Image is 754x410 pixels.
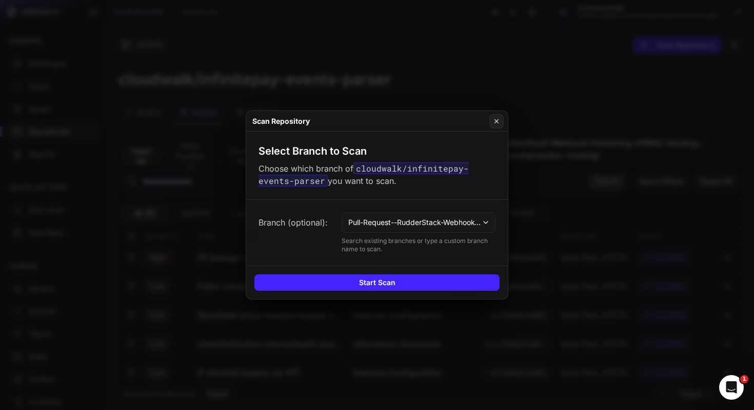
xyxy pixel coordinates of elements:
h4: Scan Repository [252,116,310,126]
button: Start Scan [254,274,500,291]
span: Pull-Request--RudderStack-Webhook-Hardening-(HMAC-binding,-replay,-real-IP,-decompression,-routing) [348,217,482,228]
h3: Select Branch to Scan [259,144,367,158]
iframe: Intercom live chat [719,375,744,400]
p: Choose which branch of you want to scan. [259,162,495,187]
p: Search existing branches or type a custom branch name to scan. [342,237,495,253]
code: cloudwalk/infinitepay-events-parser [259,162,469,187]
button: Pull-Request--RudderStack-Webhook-Hardening-(HMAC-binding,-replay,-real-IP,-decompression,-routing) [342,212,495,233]
span: 1 [740,375,748,383]
span: Branch (optional): [259,216,328,229]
